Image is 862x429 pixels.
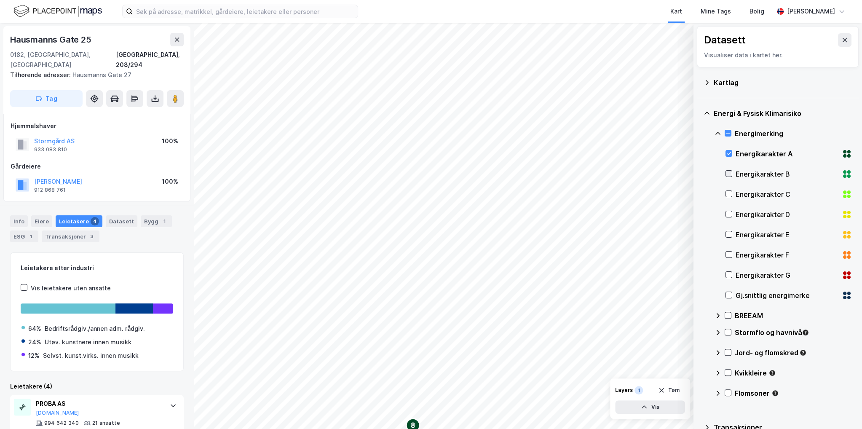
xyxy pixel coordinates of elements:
[653,383,685,397] button: Tøm
[56,215,102,227] div: Leietakere
[714,78,852,88] div: Kartlag
[43,351,139,361] div: Selvst. kunst.virks. innen musikk
[735,388,852,398] div: Flomsoner
[10,90,83,107] button: Tag
[736,290,838,300] div: Gj.snittlig energimerke
[10,33,93,46] div: Hausmanns Gate 25
[10,71,72,78] span: Tilhørende adresser:
[714,108,852,118] div: Energi & Fysisk Klimarisiko
[160,217,169,225] div: 1
[11,121,183,131] div: Hjemmelshaver
[44,420,79,426] div: 994 642 340
[820,389,862,429] div: Kontrollprogram for chat
[736,270,838,280] div: Energikarakter G
[36,410,79,416] button: [DOMAIN_NAME]
[802,329,809,336] div: Tooltip anchor
[411,422,415,429] text: 8
[162,177,178,187] div: 100%
[701,6,731,16] div: Mine Tags
[141,215,172,227] div: Bygg
[736,230,838,240] div: Energikarakter E
[735,327,852,338] div: Stormflo og havnivå
[670,6,682,16] div: Kart
[736,169,838,179] div: Energikarakter B
[13,4,102,19] img: logo.f888ab2527a4732fd821a326f86c7f29.svg
[28,324,41,334] div: 64%
[736,250,838,260] div: Energikarakter F
[736,209,838,220] div: Energikarakter D
[28,337,41,347] div: 24%
[750,6,764,16] div: Bolig
[11,161,183,172] div: Gårdeiere
[34,187,66,193] div: 912 868 761
[704,33,746,47] div: Datasett
[704,50,851,60] div: Visualiser data i kartet her.
[768,369,776,377] div: Tooltip anchor
[133,5,358,18] input: Søk på adresse, matrikkel, gårdeiere, leietakere eller personer
[21,263,173,273] div: Leietakere etter industri
[735,311,852,321] div: BREEAM
[106,215,137,227] div: Datasett
[10,381,184,391] div: Leietakere (4)
[736,189,838,199] div: Energikarakter C
[31,215,52,227] div: Eiere
[634,386,643,394] div: 1
[10,231,38,242] div: ESG
[787,6,835,16] div: [PERSON_NAME]
[116,50,184,70] div: [GEOGRAPHIC_DATA], 208/294
[45,337,131,347] div: Utøv. kunstnere innen musikk
[771,389,779,397] div: Tooltip anchor
[615,400,685,414] button: Vis
[92,420,120,426] div: 21 ansatte
[27,232,35,241] div: 1
[735,129,852,139] div: Energimerking
[10,215,28,227] div: Info
[36,399,161,409] div: PROBA AS
[10,70,177,80] div: Hausmanns Gate 27
[88,232,96,241] div: 3
[736,149,838,159] div: Energikarakter A
[162,136,178,146] div: 100%
[735,348,852,358] div: Jord- og flomskred
[615,387,633,394] div: Layers
[45,324,145,334] div: Bedriftsrådgiv./annen adm. rådgiv.
[34,146,67,153] div: 933 083 810
[735,368,852,378] div: Kvikkleire
[28,351,40,361] div: 12%
[91,217,99,225] div: 4
[10,50,116,70] div: 0182, [GEOGRAPHIC_DATA], [GEOGRAPHIC_DATA]
[820,389,862,429] iframe: Chat Widget
[799,349,807,357] div: Tooltip anchor
[31,283,111,293] div: Vis leietakere uten ansatte
[42,231,99,242] div: Transaksjoner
